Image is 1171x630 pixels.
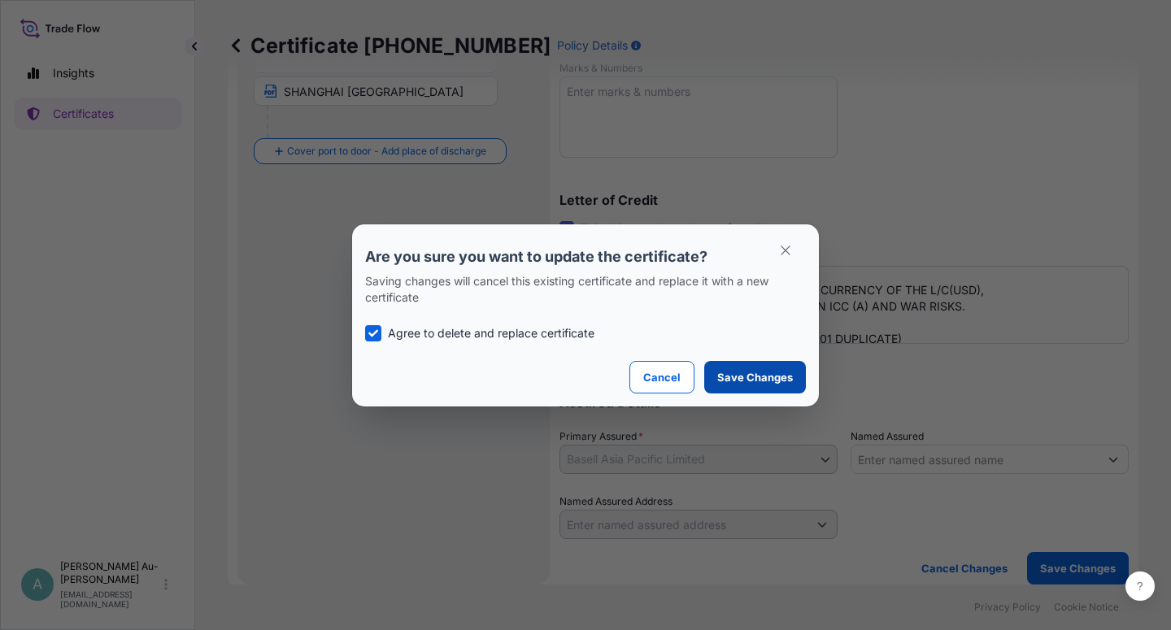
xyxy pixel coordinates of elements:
[717,369,793,385] p: Save Changes
[365,273,806,306] p: Saving changes will cancel this existing certificate and replace it with a new certificate
[629,361,694,393] button: Cancel
[704,361,806,393] button: Save Changes
[643,369,681,385] p: Cancel
[388,325,594,341] p: Agree to delete and replace certificate
[365,247,806,267] p: Are you sure you want to update the certificate?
